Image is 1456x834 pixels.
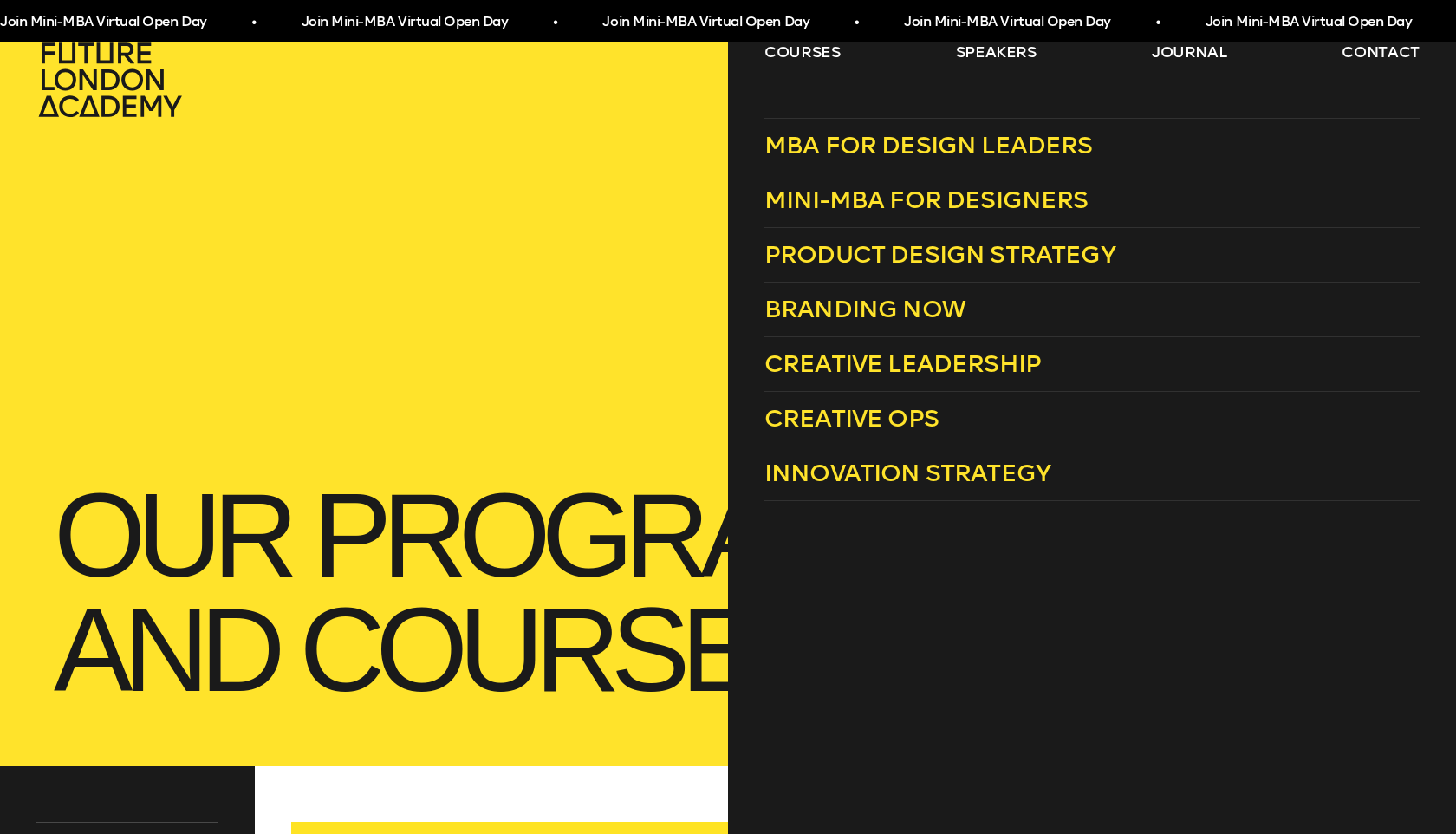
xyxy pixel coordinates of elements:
a: courses [764,42,841,62]
span: • [855,7,859,38]
span: Branding Now [764,295,965,323]
span: Creative Leadership [764,349,1041,378]
a: journal [1152,42,1227,62]
a: Branding Now [764,283,1420,337]
a: contact [1342,42,1420,62]
span: MBA for Design Leaders [764,131,1093,160]
span: Creative Ops [764,404,939,433]
a: MBA for Design Leaders [764,118,1420,173]
span: • [553,7,557,38]
a: Innovation Strategy [764,446,1420,501]
span: • [251,7,256,38]
span: • [1156,7,1160,38]
a: Creative Ops [764,392,1420,446]
a: Mini-MBA for Designers [764,173,1420,228]
span: Innovation Strategy [764,459,1050,487]
span: Product Design Strategy [764,240,1115,269]
a: speakers [956,42,1037,62]
span: Mini-MBA for Designers [764,186,1089,214]
a: Creative Leadership [764,337,1420,392]
a: Product Design Strategy [764,228,1420,283]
